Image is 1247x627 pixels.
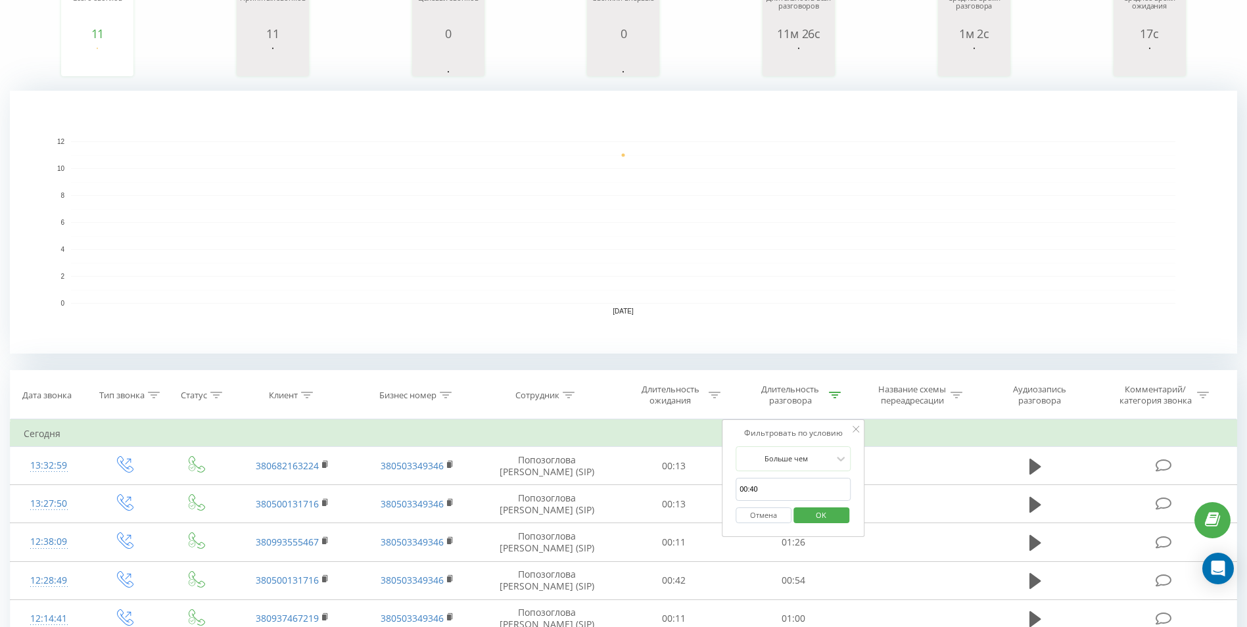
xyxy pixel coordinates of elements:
div: 13:27:50 [24,491,74,517]
text: [DATE] [613,308,634,315]
text: 0 [60,300,64,307]
td: 01:26 [734,523,853,561]
svg: A chart. [941,40,1007,80]
svg: A chart. [590,40,656,80]
div: 11 [64,27,130,40]
svg: A chart. [240,40,306,80]
a: 380500131716 [256,574,319,586]
div: Дата звонка [22,390,72,401]
div: 11 [240,27,306,40]
div: Open Intercom Messenger [1202,553,1234,584]
input: 00:00 [736,478,851,501]
td: Попозоглова [PERSON_NAME] (SIP) [480,523,614,561]
svg: A chart. [766,40,832,80]
div: 13:32:59 [24,453,74,478]
td: 00:11 [614,523,734,561]
div: Длительность разговора [755,384,826,406]
div: 0 [415,27,481,40]
svg: A chart. [415,40,481,80]
td: 00:54 [734,561,853,599]
td: Попозоглова [PERSON_NAME] (SIP) [480,447,614,485]
div: 12:38:09 [24,529,74,555]
text: 12 [57,138,65,145]
a: 380503349346 [381,574,444,586]
svg: A chart. [1117,40,1183,80]
div: Бизнес номер [379,390,436,401]
div: Название схемы переадресации [877,384,947,406]
div: 0 [590,27,656,40]
td: Попозоглова [PERSON_NAME] (SIP) [480,485,614,523]
a: 380503349346 [381,536,444,548]
td: Сегодня [11,421,1237,447]
div: 17с [1117,27,1183,40]
a: 380500131716 [256,498,319,510]
a: 380503349346 [381,612,444,624]
a: 380503349346 [381,498,444,510]
text: 10 [57,165,65,172]
span: OK [803,505,839,525]
a: 380993555467 [256,536,319,548]
button: Отмена [736,507,791,524]
div: Тип звонка [99,390,145,401]
div: 11м 26с [766,27,832,40]
div: Длительность ожидания [635,384,705,406]
div: Комментарий/категория звонка [1117,384,1194,406]
text: 4 [60,246,64,253]
a: 380937467219 [256,612,319,624]
td: Попозоглова [PERSON_NAME] (SIP) [480,561,614,599]
a: 380682163224 [256,459,319,472]
div: Аудиозапись разговора [997,384,1083,406]
div: Фильтровать по условию [736,427,851,440]
td: 00:13 [614,485,734,523]
td: 00:42 [614,561,734,599]
text: 6 [60,219,64,226]
div: Клиент [269,390,298,401]
div: Сотрудник [515,390,559,401]
text: 8 [60,192,64,199]
a: 380503349346 [381,459,444,472]
td: 00:13 [614,447,734,485]
div: 1м 2с [941,27,1007,40]
button: OK [793,507,849,524]
div: Статус [181,390,207,401]
svg: A chart. [64,40,130,80]
svg: A chart. [10,91,1237,354]
div: 12:28:49 [24,568,74,593]
text: 2 [60,273,64,280]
